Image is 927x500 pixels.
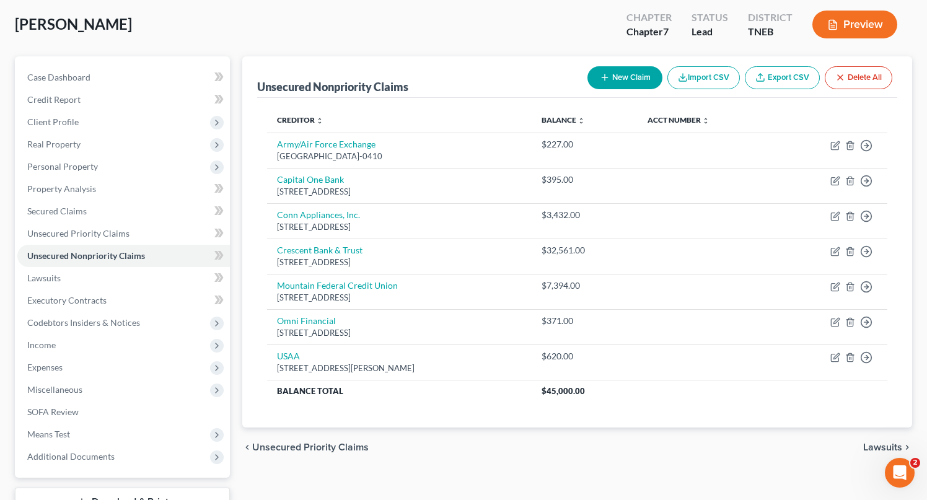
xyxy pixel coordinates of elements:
i: unfold_more [316,117,323,125]
span: Real Property [27,139,81,149]
a: Lawsuits [17,267,230,289]
div: [GEOGRAPHIC_DATA]-0410 [277,151,522,162]
div: Unsecured Nonpriority Claims [257,79,408,94]
a: Credit Report [17,89,230,111]
div: [STREET_ADDRESS] [277,292,522,304]
span: Executory Contracts [27,295,107,305]
span: Unsecured Nonpriority Claims [27,250,145,261]
span: Unsecured Priority Claims [252,442,369,452]
span: Miscellaneous [27,384,82,395]
span: 7 [663,25,669,37]
span: Additional Documents [27,451,115,462]
a: Conn Appliances, Inc. [277,209,360,220]
a: Army/Air Force Exchange [277,139,376,149]
span: Lawsuits [27,273,61,283]
a: USAA [277,351,300,361]
span: 2 [910,458,920,468]
div: Status [692,11,728,25]
div: TNEB [748,25,793,39]
span: Means Test [27,429,70,439]
span: Income [27,340,56,350]
i: chevron_left [242,442,252,452]
button: Import CSV [667,66,740,89]
div: [STREET_ADDRESS][PERSON_NAME] [277,362,522,374]
a: Executory Contracts [17,289,230,312]
div: Chapter [626,25,672,39]
iframe: Intercom live chat [885,458,915,488]
div: $7,394.00 [542,279,628,292]
span: Property Analysis [27,183,96,194]
i: unfold_more [702,117,710,125]
a: Crescent Bank & Trust [277,245,362,255]
button: Delete All [825,66,892,89]
a: Creditor unfold_more [277,115,323,125]
th: Balance Total [267,380,532,402]
a: Balance unfold_more [542,115,585,125]
span: [PERSON_NAME] [15,15,132,33]
a: Capital One Bank [277,174,344,185]
div: $227.00 [542,138,628,151]
a: Property Analysis [17,178,230,200]
a: Unsecured Priority Claims [17,222,230,245]
a: SOFA Review [17,401,230,423]
span: Expenses [27,362,63,372]
span: $45,000.00 [542,386,585,396]
div: [STREET_ADDRESS] [277,186,522,198]
span: SOFA Review [27,406,79,417]
span: Client Profile [27,116,79,127]
a: Secured Claims [17,200,230,222]
div: [STREET_ADDRESS] [277,221,522,233]
i: chevron_right [902,442,912,452]
span: Lawsuits [863,442,902,452]
a: Acct Number unfold_more [648,115,710,125]
i: unfold_more [578,117,585,125]
a: Unsecured Nonpriority Claims [17,245,230,267]
div: $3,432.00 [542,209,628,221]
div: [STREET_ADDRESS] [277,257,522,268]
div: Lead [692,25,728,39]
span: Unsecured Priority Claims [27,228,130,239]
button: Preview [812,11,897,38]
span: Case Dashboard [27,72,90,82]
a: Omni Financial [277,315,336,326]
a: Mountain Federal Credit Union [277,280,398,291]
div: $395.00 [542,173,628,186]
a: Export CSV [745,66,820,89]
div: [STREET_ADDRESS] [277,327,522,339]
div: $371.00 [542,315,628,327]
div: $32,561.00 [542,244,628,257]
div: District [748,11,793,25]
button: New Claim [587,66,662,89]
div: Chapter [626,11,672,25]
button: chevron_left Unsecured Priority Claims [242,442,369,452]
span: Credit Report [27,94,81,105]
span: Secured Claims [27,206,87,216]
button: Lawsuits chevron_right [863,442,912,452]
a: Case Dashboard [17,66,230,89]
span: Codebtors Insiders & Notices [27,317,140,328]
div: $620.00 [542,350,628,362]
span: Personal Property [27,161,98,172]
